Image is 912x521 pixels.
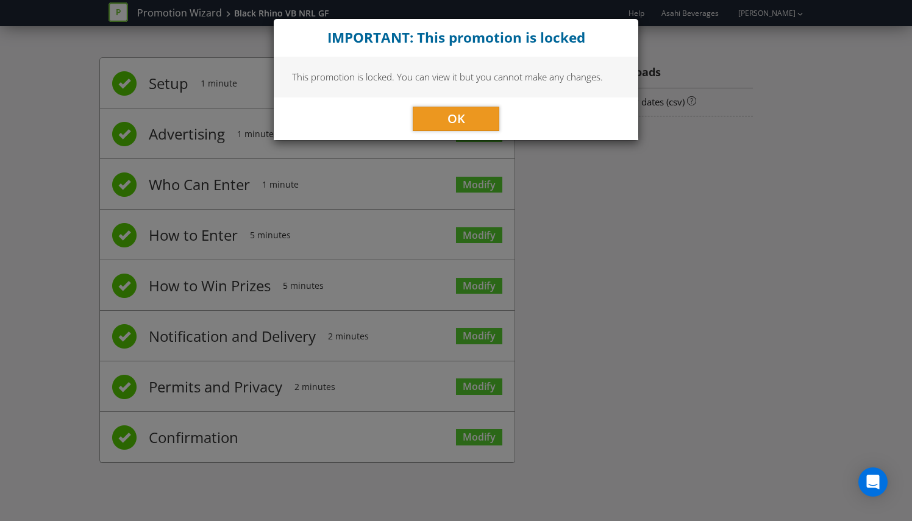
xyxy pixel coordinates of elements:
[413,107,499,131] button: OK
[274,19,638,57] div: Close
[858,467,888,497] div: Open Intercom Messenger
[274,57,638,97] div: This promotion is locked. You can view it but you cannot make any changes.
[447,110,465,127] span: OK
[327,28,585,47] strong: IMPORTANT: This promotion is locked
